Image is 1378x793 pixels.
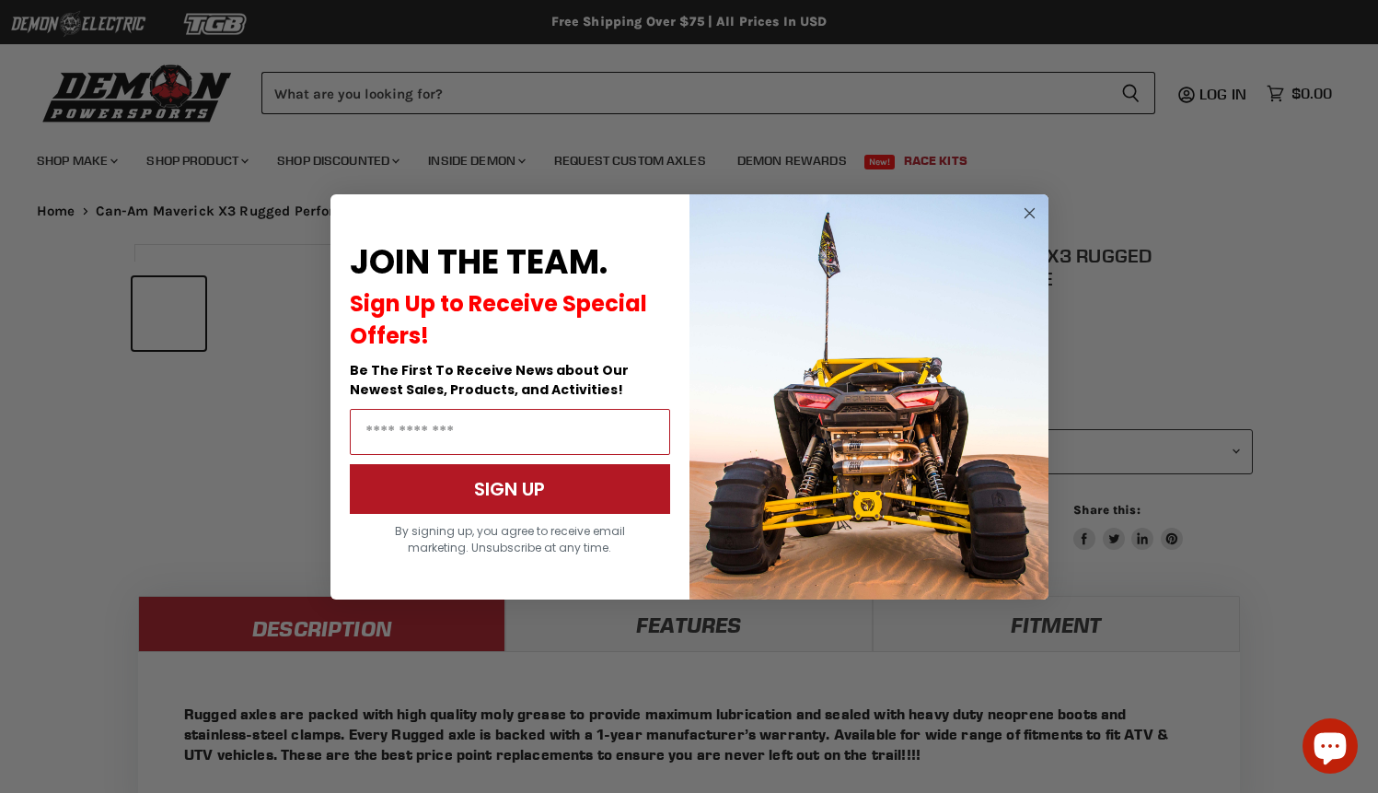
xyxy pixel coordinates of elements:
[350,239,608,286] span: JOIN THE TEAM.
[350,409,670,455] input: Email Address
[395,523,625,555] span: By signing up, you agree to receive email marketing. Unsubscribe at any time.
[1018,202,1041,225] button: Close dialog
[350,361,629,399] span: Be The First To Receive News about Our Newest Sales, Products, and Activities!
[350,464,670,514] button: SIGN UP
[1297,718,1363,778] inbox-online-store-chat: Shopify online store chat
[689,194,1048,600] img: a9095488-b6e7-41ba-879d-588abfab540b.jpeg
[350,288,647,351] span: Sign Up to Receive Special Offers!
